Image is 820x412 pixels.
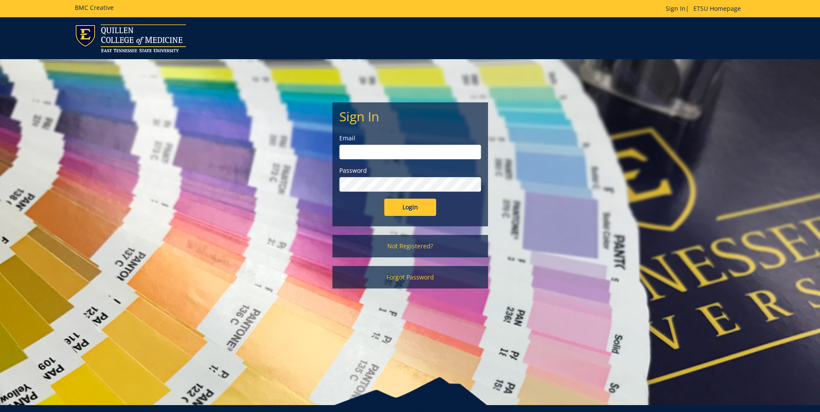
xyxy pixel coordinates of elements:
[666,4,745,13] p: |
[384,199,436,216] input: Login
[689,4,745,13] a: ETSU Homepage
[339,166,481,175] label: Password
[75,24,186,52] img: ETSU logo
[332,235,488,257] a: Not Registered?
[339,109,481,124] h2: Sign In
[75,4,114,11] h5: BMC Creative
[339,134,481,143] label: Email
[666,4,686,13] a: Sign In
[332,266,488,288] a: Forgot Password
